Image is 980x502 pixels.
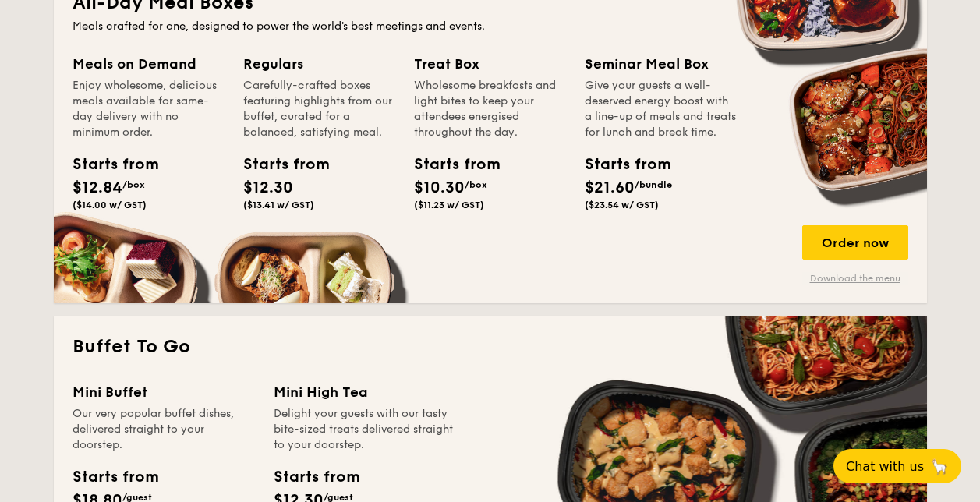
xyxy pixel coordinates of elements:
[243,153,313,176] div: Starts from
[414,179,465,197] span: $10.30
[243,78,395,140] div: Carefully-crafted boxes featuring highlights from our buffet, curated for a balanced, satisfying ...
[274,381,456,403] div: Mini High Tea
[585,78,737,140] div: Give your guests a well-deserved energy boost with a line-up of meals and treats for lunch and br...
[585,53,737,75] div: Seminar Meal Box
[243,179,293,197] span: $12.30
[414,200,484,210] span: ($11.23 w/ GST)
[73,406,255,453] div: Our very popular buffet dishes, delivered straight to your doorstep.
[585,153,655,176] div: Starts from
[585,179,635,197] span: $21.60
[846,459,924,474] span: Chat with us
[274,406,456,453] div: Delight your guests with our tasty bite-sized treats delivered straight to your doorstep.
[243,53,395,75] div: Regulars
[833,449,961,483] button: Chat with us🦙
[243,200,314,210] span: ($13.41 w/ GST)
[414,153,484,176] div: Starts from
[414,78,566,140] div: Wholesome breakfasts and light bites to keep your attendees energised throughout the day.
[73,200,147,210] span: ($14.00 w/ GST)
[73,78,225,140] div: Enjoy wholesome, delicious meals available for same-day delivery with no minimum order.
[930,458,949,475] span: 🦙
[73,153,143,176] div: Starts from
[73,19,908,34] div: Meals crafted for one, designed to power the world's best meetings and events.
[274,465,359,489] div: Starts from
[585,200,659,210] span: ($23.54 w/ GST)
[414,53,566,75] div: Treat Box
[635,179,672,190] span: /bundle
[73,465,157,489] div: Starts from
[73,334,908,359] h2: Buffet To Go
[73,53,225,75] div: Meals on Demand
[73,179,122,197] span: $12.84
[465,179,487,190] span: /box
[122,179,145,190] span: /box
[802,272,908,285] a: Download the menu
[73,381,255,403] div: Mini Buffet
[802,225,908,260] div: Order now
